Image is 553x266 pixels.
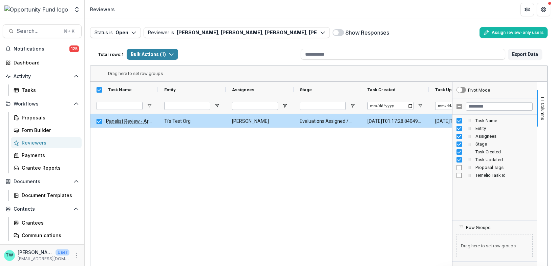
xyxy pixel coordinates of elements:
span: Assignees [232,87,254,92]
p: [PERSON_NAME] [18,249,53,256]
span: Row Groups [466,225,490,230]
span: Workflows [14,101,71,107]
p: User [56,249,69,255]
button: Export Data [508,49,542,60]
span: Search... [17,28,60,34]
div: Row Groups [452,230,537,261]
span: Contacts [14,206,71,212]
span: Task Name [108,87,132,92]
button: Assign review-only users [480,27,548,38]
input: Entity Filter Input [164,102,210,110]
input: Task Created Filter Input [367,102,413,110]
span: [DATE]T01:17:28.840734Z [435,114,491,128]
div: Entity Column [452,125,537,132]
a: Payments [11,150,82,161]
div: Stage Column [452,140,537,148]
div: Ti Wilhelm [6,253,13,258]
span: Notifications [14,46,69,52]
a: Document Templates [11,190,82,201]
a: Grantees [11,217,82,228]
a: Grantee Reports [11,162,82,173]
div: Reviewers [22,139,76,146]
button: Open entity switcher [72,3,82,16]
p: Total rows: 1 [98,52,124,57]
span: Assignees [475,134,533,139]
button: Open Filter Menu [147,103,152,109]
div: Communications [22,232,76,239]
button: Open Filter Menu [350,103,355,109]
span: [PERSON_NAME] [232,114,288,128]
input: Task Updated Filter Input [435,102,481,110]
div: Pivot Mode [468,88,490,93]
span: Task Created [475,149,533,154]
span: Documents [14,179,71,185]
button: Search... [3,24,82,38]
button: Status isOpen [90,27,141,38]
label: Show Responses [345,28,389,37]
div: Column List 8 Columns [452,117,537,179]
button: Open Data & Reporting [3,244,82,254]
span: Drag here to set row groups [108,71,163,76]
span: [DATE]T01:17:28.840497Z [367,114,423,128]
a: Dashboard [3,57,82,68]
button: Open Activity [3,71,82,82]
div: Payments [22,152,76,159]
span: Stage [300,87,312,92]
span: Columns [540,103,545,120]
div: ⌘ + K [62,27,76,35]
div: Dashboard [14,59,76,66]
span: Activity [14,74,71,79]
button: Open Filter Menu [418,103,423,109]
input: Filter Columns Input [466,102,533,111]
div: Assignees Column [452,132,537,140]
div: Tasks [22,87,76,94]
div: Grantee Reports [22,164,76,171]
input: Task Name Filter Input [97,102,143,110]
div: Reviewers [90,6,115,13]
div: Proposal Tags Column [452,164,537,171]
span: Evaluations Assigned / Panelist Review [300,114,355,128]
p: [EMAIL_ADDRESS][DOMAIN_NAME] [18,256,69,262]
span: Entity [475,126,533,131]
img: Opportunity Fund logo [4,5,68,14]
span: Task Name [475,118,533,123]
div: Task Updated Column [452,156,537,164]
div: Proposals [22,114,76,121]
span: Stage [475,141,533,147]
button: Bulk Actions (1) [127,49,178,60]
button: Partners [520,3,534,16]
span: Entity [164,87,176,92]
button: Get Help [537,3,550,16]
button: Notifications125 [3,43,82,54]
nav: breadcrumb [87,4,118,14]
span: 125 [69,45,79,52]
span: Task Updated [435,87,464,92]
div: Document Templates [22,192,76,199]
button: Reviewer is[PERSON_NAME], [PERSON_NAME], [PERSON_NAME], [PERSON_NAME], [PERSON_NAME], [PERSON_NAM... [144,27,330,38]
span: Temelio Task Id [475,173,533,178]
button: Open Workflows [3,98,82,109]
span: Drag here to set row groups [456,234,533,257]
a: Proposals [11,112,82,123]
a: Communications [11,230,82,241]
button: Open Documents [3,176,82,187]
a: Panelist Review - Arts [106,118,153,124]
span: Proposal Tags [475,165,533,170]
span: Task Created [367,87,396,92]
a: Form Builder [11,125,82,136]
button: Open Filter Menu [282,103,288,109]
div: Temelio Task Id Column [452,171,537,179]
a: Reviewers [11,137,82,148]
input: Stage Filter Input [300,102,346,110]
button: More [72,251,80,260]
div: Task Created Column [452,148,537,156]
div: Row Groups [108,71,163,76]
div: Grantees [22,219,76,226]
div: Task Name Column [452,117,537,125]
button: Open Filter Menu [214,103,220,109]
a: Tasks [11,84,82,96]
span: Ti's Test Org [164,114,220,128]
button: Open Contacts [3,204,82,214]
input: Assignees Filter Input [232,102,278,110]
div: Form Builder [22,127,76,134]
